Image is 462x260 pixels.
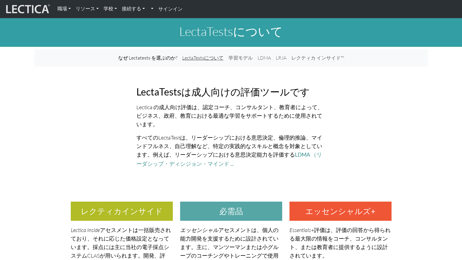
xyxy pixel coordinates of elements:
[179,24,283,39] font: LectaTestsについて
[228,55,253,61] font: 学習モデル
[116,52,180,64] a: なぜ Lectatests を選ぶのか?
[5,3,50,15] img: レクティカライブ
[81,206,163,216] font: レクティカインサイド
[226,52,255,64] a: 学習モデル
[122,5,141,12] font: 接続する
[76,5,95,12] font: リソース
[182,55,224,61] font: LectaTestsについて
[289,227,314,233] font: Essentials+
[180,227,218,233] font: エッセンシャル
[136,134,322,158] font: すべてのLectaTestは、リーダーシップにおける意思決定、倫理的推論、マインドフルネス、自己理解など、特定の実践的なスキルと概念を対象としています。例えば、
[289,52,347,64] a: レクティカ インサイド™
[136,104,323,127] font: Lectica の成人向け評価は、認定コーチ、コンサルタント、教育者によって、ビジネス、政府、教育における最適な学習をサポートするために使用されています。
[158,6,183,12] font: サインイン
[291,55,344,61] font: レクティカ インサイド™
[104,5,113,12] font: 学校
[273,52,289,64] a: LRJA
[73,2,101,15] a: リソース
[136,151,322,167] a: LDMA （リーダシップ・ディシジョン・マインド ...
[119,2,147,15] a: 接続する
[258,55,271,61] font: LDMA
[175,151,295,158] font: リーダーシップにおける意思決定能力を評価する
[219,206,243,216] font: 必需品
[255,52,273,64] a: LDMA
[55,2,73,15] a: 職場
[305,206,375,216] font: エッセンシャルズ+
[71,227,100,233] font: Lectica Inside
[57,5,67,12] font: 職場
[136,86,310,98] font: LectaTestsは成人向けの評価ツールです
[180,52,226,64] a: LectaTestsについて
[156,2,185,16] a: サインイン
[101,2,119,15] a: 学校
[289,227,391,259] font: 評価は、評価の回答から得られる最大限の情報をコーチ、コンサルタント、または教育者に提供するように設計されています。
[276,55,286,61] font: LRJA
[118,55,177,61] font: なぜ Lectatests を選ぶのか?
